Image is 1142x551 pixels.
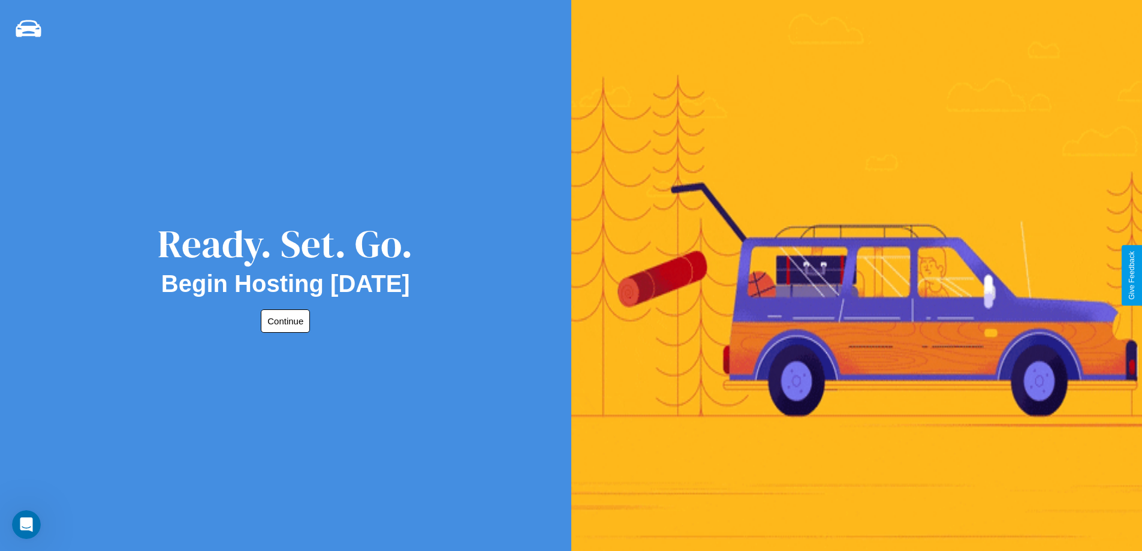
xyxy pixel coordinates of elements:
div: Give Feedback [1128,251,1136,300]
iframe: Intercom live chat [12,510,41,539]
h2: Begin Hosting [DATE] [161,270,410,297]
button: Continue [261,309,310,333]
div: Ready. Set. Go. [158,217,413,270]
